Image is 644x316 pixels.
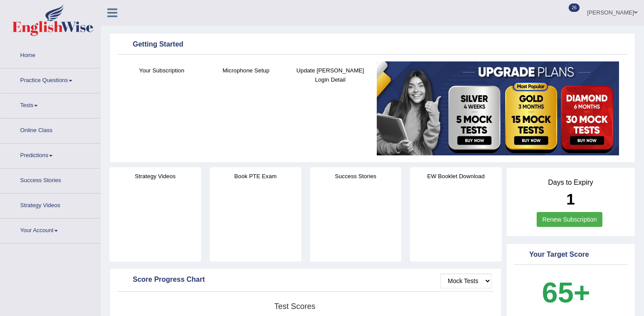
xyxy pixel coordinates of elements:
div: Score Progress Chart [120,273,492,287]
b: 1 [566,190,575,208]
h4: Microphone Setup [208,66,283,75]
h4: Success Stories [310,172,402,181]
a: Renew Subscription [537,212,603,227]
a: Strategy Videos [0,194,100,215]
h4: Your Subscription [124,66,199,75]
a: Online Class [0,118,100,140]
a: Predictions [0,144,100,165]
h4: EW Booklet Download [410,172,502,181]
a: Your Account [0,219,100,241]
h4: Update [PERSON_NAME] Login Detail [293,66,368,84]
h4: Book PTE Exam [210,172,301,181]
a: Tests [0,93,100,115]
b: 65+ [542,276,590,309]
span: 26 [569,4,580,12]
tspan: Test scores [274,302,315,311]
h4: Strategy Videos [110,172,201,181]
div: Your Target Score [516,248,625,262]
img: small5.jpg [377,61,619,155]
a: Home [0,43,100,65]
h4: Days to Expiry [516,179,625,187]
a: Success Stories [0,169,100,190]
a: Practice Questions [0,68,100,90]
div: Getting Started [120,38,625,51]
